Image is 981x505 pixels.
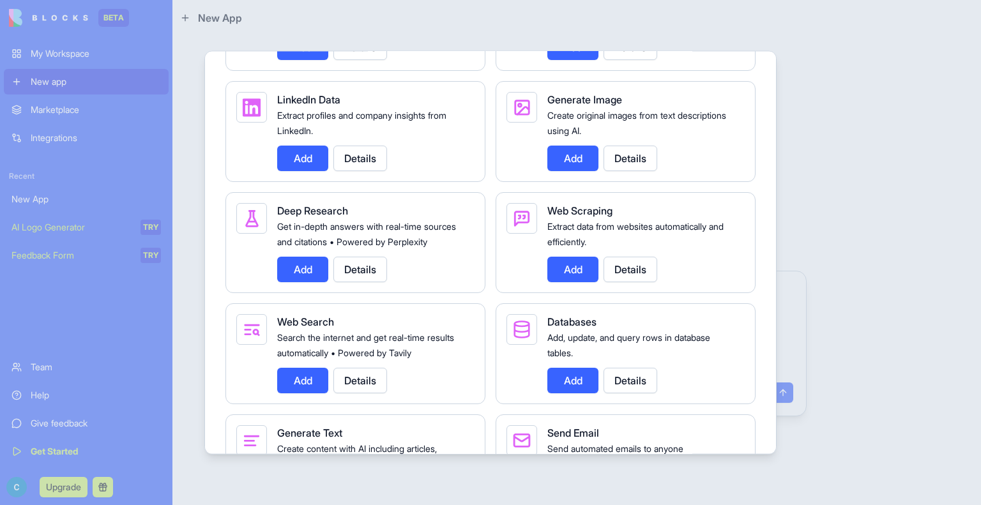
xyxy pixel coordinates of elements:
button: Add [547,34,598,59]
span: Send automated emails to anyone [547,442,683,453]
span: Databases [547,315,597,328]
button: Details [604,367,657,393]
span: LinkedIn Data [277,93,340,105]
button: Details [333,367,387,393]
span: Extract profiles and company insights from LinkedIn. [277,109,446,135]
span: Deep Research [277,204,348,216]
button: Add [547,367,598,393]
span: Web Scraping [547,204,612,216]
button: Add [277,367,328,393]
span: Get in-depth answers with real-time sources and citations • Powered by Perplexity [277,220,456,246]
span: Web Search [277,315,334,328]
button: Add [277,145,328,170]
button: Details [604,145,657,170]
button: Add [547,145,598,170]
span: Generate Image [547,93,622,105]
button: Details [604,34,657,59]
button: Add [277,34,328,59]
span: Extract data from websites automatically and efficiently. [547,220,724,246]
button: Details [333,256,387,282]
button: Details [333,145,387,170]
button: Add [277,256,328,282]
button: Add [547,256,598,282]
span: Create original images from text descriptions using AI. [547,109,726,135]
button: Details [604,256,657,282]
span: Search the internet and get real-time results automatically • Powered by Tavily [277,331,454,358]
span: Create content with AI including articles, emails, and creative writing. [277,442,437,469]
span: Send Email [547,426,599,439]
button: Details [333,34,387,59]
span: Add, update, and query rows in database tables. [547,331,710,358]
span: Generate Text [277,426,342,439]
